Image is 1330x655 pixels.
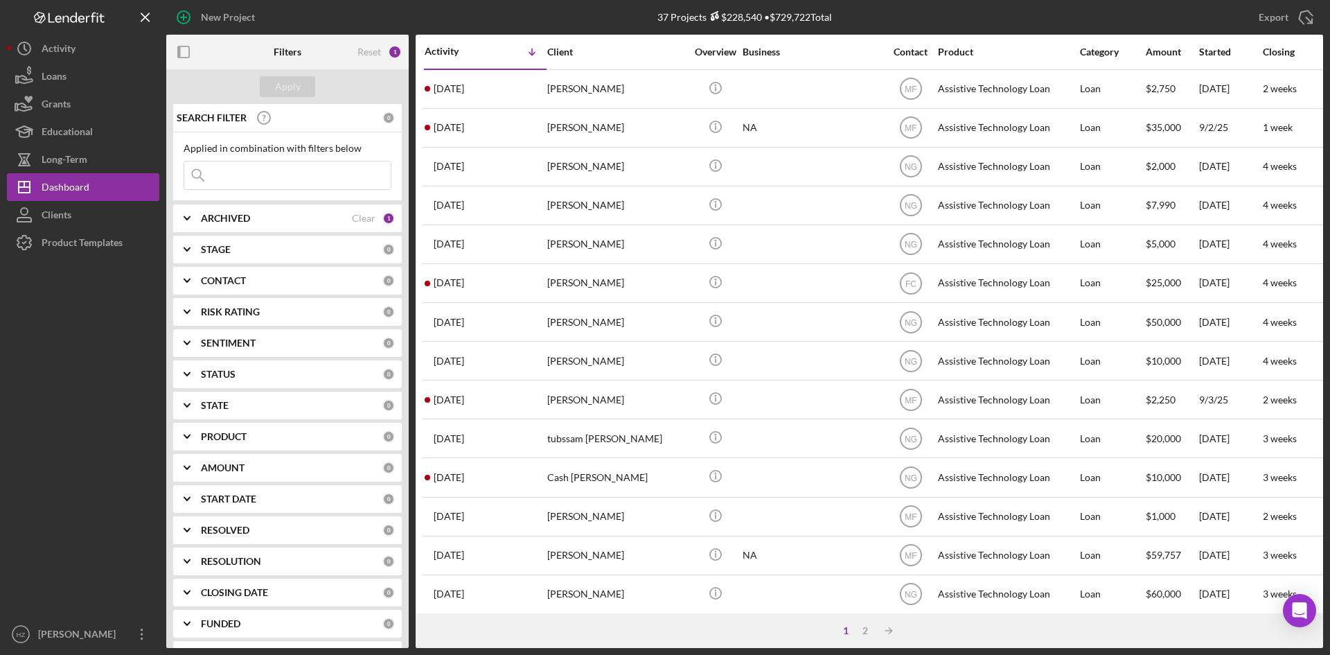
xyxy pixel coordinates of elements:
[938,537,1076,574] div: Assistive Technology Loan
[434,588,464,600] time: 2025-09-15 03:53
[382,430,395,443] div: 0
[1199,46,1261,58] div: Started
[547,498,686,535] div: [PERSON_NAME]
[547,110,686,146] div: [PERSON_NAME]
[434,317,464,328] time: 2025-09-17 19:05
[382,243,395,256] div: 0
[855,625,875,636] div: 2
[382,586,395,599] div: 0
[7,62,159,90] a: Loans
[547,226,686,263] div: [PERSON_NAME]
[938,498,1076,535] div: Assistive Technology Loan
[201,275,246,286] b: CONTACT
[1146,549,1181,561] span: $59,757
[166,3,269,31] button: New Project
[177,112,247,123] b: SEARCH FILTER
[1263,277,1297,288] time: 4 weeks
[938,304,1076,340] div: Assistive Technology Loan
[7,90,159,118] a: Grants
[7,118,159,146] button: Educational
[743,110,881,146] div: NA
[938,342,1076,379] div: Assistive Technology Loan
[1080,498,1144,535] div: Loan
[434,472,464,483] time: 2025-09-16 00:06
[42,146,87,177] div: Long-Term
[201,3,255,31] div: New Project
[388,45,402,59] div: 1
[905,434,917,444] text: NG
[201,400,229,411] b: STATE
[7,201,159,229] a: Clients
[1199,226,1261,263] div: [DATE]
[1146,471,1181,483] span: $10,000
[434,511,464,522] time: 2025-09-15 23:47
[382,274,395,287] div: 0
[201,525,249,536] b: RESOLVED
[1263,121,1293,133] time: 1 week
[382,493,395,505] div: 0
[201,556,261,567] b: RESOLUTION
[1263,355,1297,367] time: 4 weeks
[42,118,93,149] div: Educational
[905,590,917,600] text: NG
[201,244,231,255] b: STAGE
[905,201,917,211] text: NG
[35,620,125,652] div: [PERSON_NAME]
[434,122,464,133] time: 2025-09-20 22:20
[201,431,247,442] b: PRODUCT
[1080,459,1144,496] div: Loan
[1199,498,1261,535] div: [DATE]
[382,212,395,225] div: 1
[905,317,917,327] text: NG
[1080,304,1144,340] div: Loan
[352,213,375,224] div: Clear
[1146,316,1181,328] span: $50,000
[434,83,464,94] time: 2025-09-21 03:42
[184,143,391,154] div: Applied in combination with filters below
[42,201,71,232] div: Clients
[201,618,240,629] b: FUNDED
[1263,510,1297,522] time: 2 weeks
[201,587,268,598] b: CLOSING DATE
[905,162,917,172] text: NG
[1199,71,1261,107] div: [DATE]
[7,35,159,62] a: Activity
[938,420,1076,457] div: Assistive Technology Loan
[1245,3,1323,31] button: Export
[1080,71,1144,107] div: Loan
[1080,537,1144,574] div: Loan
[382,337,395,349] div: 0
[201,306,260,317] b: RISK RATING
[201,369,236,380] b: STATUS
[434,277,464,288] time: 2025-09-18 04:57
[547,187,686,224] div: [PERSON_NAME]
[547,265,686,302] div: [PERSON_NAME]
[1080,110,1144,146] div: Loan
[689,46,741,58] div: Overview
[938,226,1076,263] div: Assistive Technology Loan
[1080,226,1144,263] div: Loan
[905,85,916,94] text: MF
[657,11,832,23] div: 37 Projects • $729,722 Total
[1080,381,1144,418] div: Loan
[1263,160,1297,172] time: 4 weeks
[7,173,159,201] button: Dashboard
[1080,148,1144,185] div: Loan
[1146,394,1176,405] span: $2,250
[1080,342,1144,379] div: Loan
[382,112,395,124] div: 0
[547,148,686,185] div: [PERSON_NAME]
[1259,3,1288,31] div: Export
[905,395,916,405] text: MF
[1080,46,1144,58] div: Category
[905,279,916,288] text: FC
[382,524,395,536] div: 0
[743,46,881,58] div: Business
[434,238,464,250] time: 2025-09-18 16:49
[1199,537,1261,574] div: [DATE]
[905,240,917,250] text: NG
[938,381,1076,418] div: Assistive Technology Loan
[938,71,1076,107] div: Assistive Technology Loan
[1199,459,1261,496] div: [DATE]
[382,399,395,412] div: 0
